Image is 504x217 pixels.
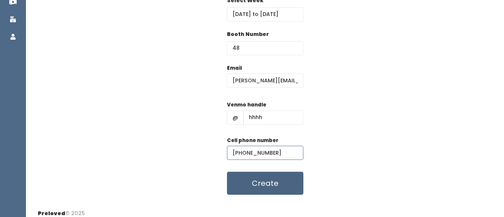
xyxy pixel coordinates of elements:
[227,146,303,160] input: (___) ___-____
[227,65,242,72] label: Email
[227,111,244,125] span: @
[227,172,303,195] button: Create
[227,41,303,55] input: Booth Number
[227,137,279,144] label: Cell phone number
[227,7,303,22] input: Select week
[227,73,303,88] input: @ .
[227,101,266,109] label: Venmo handle
[38,210,65,217] span: Preloved
[227,30,269,38] label: Booth Number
